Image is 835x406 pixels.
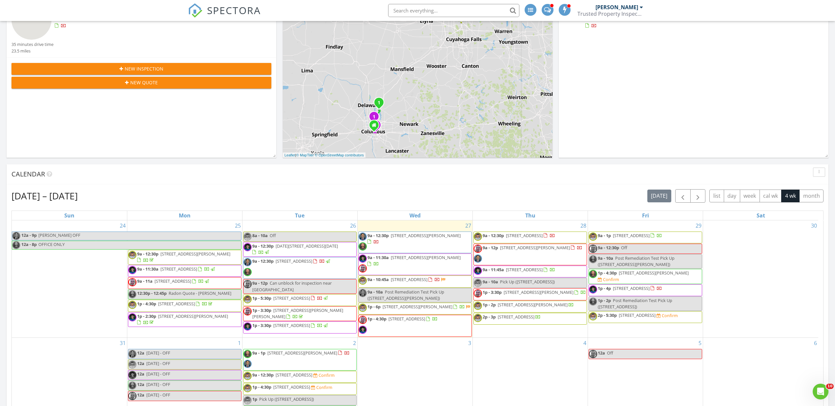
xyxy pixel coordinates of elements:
span: 12a [137,360,144,366]
img: ryan_2.png [589,255,597,263]
a: 1p - 4p [STREET_ADDRESS] [598,285,662,291]
img: 20220927_07463w2222227.jpg [243,307,252,315]
a: 1p - 4:30p [STREET_ADDRESS] [128,300,241,312]
a: 2p - 5:30p [STREET_ADDRESS] Confirm [589,311,702,323]
a: 1p - 6p [STREET_ADDRESS][PERSON_NAME] [367,304,471,310]
a: 1p - 3:30p [STREET_ADDRESS][PERSON_NAME] [483,289,586,295]
img: iovine_8785.jpg [474,254,482,263]
a: 1p - 4:30p [STREET_ADDRESS] [137,301,214,307]
a: 9a - 12:30p [STREET_ADDRESS][PERSON_NAME] [137,251,230,263]
img: The Best Home Inspection Software - Spectora [188,3,202,18]
a: 2p - 5:30p [STREET_ADDRESS] [598,312,657,318]
a: 1p - 5:30p [STREET_ADDRESS] [243,294,357,306]
span: 8a - 10a [252,233,268,238]
img: 20220927_07463w2222227.jpg [359,264,367,273]
button: New Inspection [11,63,271,75]
span: 1p - 4:30p [367,316,386,322]
a: 9a - 1p [STREET_ADDRESS][PERSON_NAME] [243,349,357,371]
a: 1p - 2p [STREET_ADDRESS][PERSON_NAME] [473,301,587,313]
img: kyle.jpg [128,251,136,259]
a: 9a - 12p [STREET_ADDRESS][PERSON_NAME] [483,245,582,251]
span: 9a - 12:30p [252,372,274,378]
span: Post Remediation Test Pick Up ([STREET_ADDRESS][PERSON_NAME]) [367,289,444,301]
button: Next [690,189,706,203]
a: 9a - 1p [STREET_ADDRESS][PERSON_NAME] [252,350,350,356]
div: 765 Parsons Ave , Columbus OH 43206 [374,125,378,129]
a: © OpenStreetMap contributors [315,153,364,157]
button: week [740,190,760,202]
a: 9a - 11:30a [STREET_ADDRESS] [137,266,216,272]
span: [STREET_ADDRESS] [506,233,543,238]
span: [STREET_ADDRESS] [613,233,650,238]
a: 1p - 4:30p [STREET_ADDRESS] [367,316,438,322]
img: lucas_headshot.png [359,254,367,263]
img: lucas_headshot.png [128,313,136,321]
input: Search everything... [388,4,519,17]
td: Go to August 29, 2025 [588,220,703,337]
span: [STREET_ADDRESS] [273,295,310,301]
span: [PERSON_NAME] OFF [38,232,80,238]
span: [STREET_ADDRESS][PERSON_NAME] [160,251,230,257]
a: 9a - 12:30p [DATE][STREET_ADDRESS][DATE] [243,242,357,257]
button: day [724,190,740,202]
span: 2p - 5:30p [598,312,617,318]
img: kyle.jpg [359,276,367,285]
span: 12:30p - 12:45p [137,290,167,296]
span: [DATE] - OFF [146,392,170,398]
td: Go to August 25, 2025 [127,220,242,337]
a: Leaflet [284,153,295,157]
a: 9a - 11:30a [STREET_ADDRESS][PERSON_NAME] [367,254,461,267]
span: Radon Quote - [PERSON_NAME] [169,290,231,296]
a: Go to August 24, 2025 [118,220,127,231]
a: 9a - 1p [STREET_ADDRESS] [589,232,702,243]
div: 35 minutes drive time [11,41,53,48]
img: ryan_2.png [128,290,136,298]
a: 9a - 1p [STREET_ADDRESS] [598,233,662,238]
span: Off [270,233,276,238]
span: [STREET_ADDRESS][PERSON_NAME] [391,254,461,260]
img: kyle.jpg [359,304,367,312]
img: kyle.jpg [474,314,482,322]
span: 12a [137,371,144,377]
img: 20220927_07463w2222227.jpg [474,289,482,297]
span: 12a [137,381,144,387]
a: 1p - 4p [STREET_ADDRESS] [589,284,702,296]
a: 9a - 10:45a [STREET_ADDRESS] [367,276,446,282]
a: 9a - 11:30a [STREET_ADDRESS] [128,265,241,277]
a: Thursday [524,211,537,220]
i: 1 [373,115,375,119]
a: Go to September 2, 2025 [352,338,357,348]
span: [STREET_ADDRESS] [498,314,534,320]
img: ryan_2.png [359,242,367,251]
img: 20220927_07463w2222227.jpg [359,316,367,324]
span: [DATE] - OFF [146,360,170,366]
iframe: Intercom live chat [813,384,828,399]
img: 20220927_07463w2222227.jpg [474,245,482,253]
span: [STREET_ADDRESS][PERSON_NAME] [158,313,228,319]
img: lucas_headshot.png [128,371,136,379]
div: Trusted Property Inspections, LLC [577,10,643,17]
span: [DATE] - OFF [146,371,170,377]
span: [STREET_ADDRESS] [158,301,195,307]
a: 9a - 12:30p [STREET_ADDRESS][PERSON_NAME] [367,233,461,245]
img: kyle.jpg [589,233,597,241]
span: 9a - 12:30p [483,233,504,238]
a: Go to August 25, 2025 [234,220,242,231]
a: 9a - 11:30a [STREET_ADDRESS][PERSON_NAME] [358,254,472,275]
img: ryan_2.png [243,350,252,358]
span: 9a - 12:30p [137,251,158,257]
a: SPECTORA [188,9,261,23]
img: ryan_2.png [243,268,252,276]
a: 2p - 3p [STREET_ADDRESS] [473,313,587,325]
a: Go to August 31, 2025 [118,338,127,348]
span: Pick Up ([STREET_ADDRESS]) [259,396,314,402]
a: Go to September 6, 2025 [813,338,818,348]
img: iovine_8785.jpg [243,258,252,266]
img: lucas_headshot.png [128,266,136,274]
span: Off [607,350,613,356]
a: Confirm [313,372,335,378]
img: 20220927_07463w2222227.jpg [589,245,597,253]
a: 9a - 12p [STREET_ADDRESS][PERSON_NAME] [473,244,587,265]
span: [STREET_ADDRESS] [273,322,310,328]
i: 1 [378,101,380,105]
